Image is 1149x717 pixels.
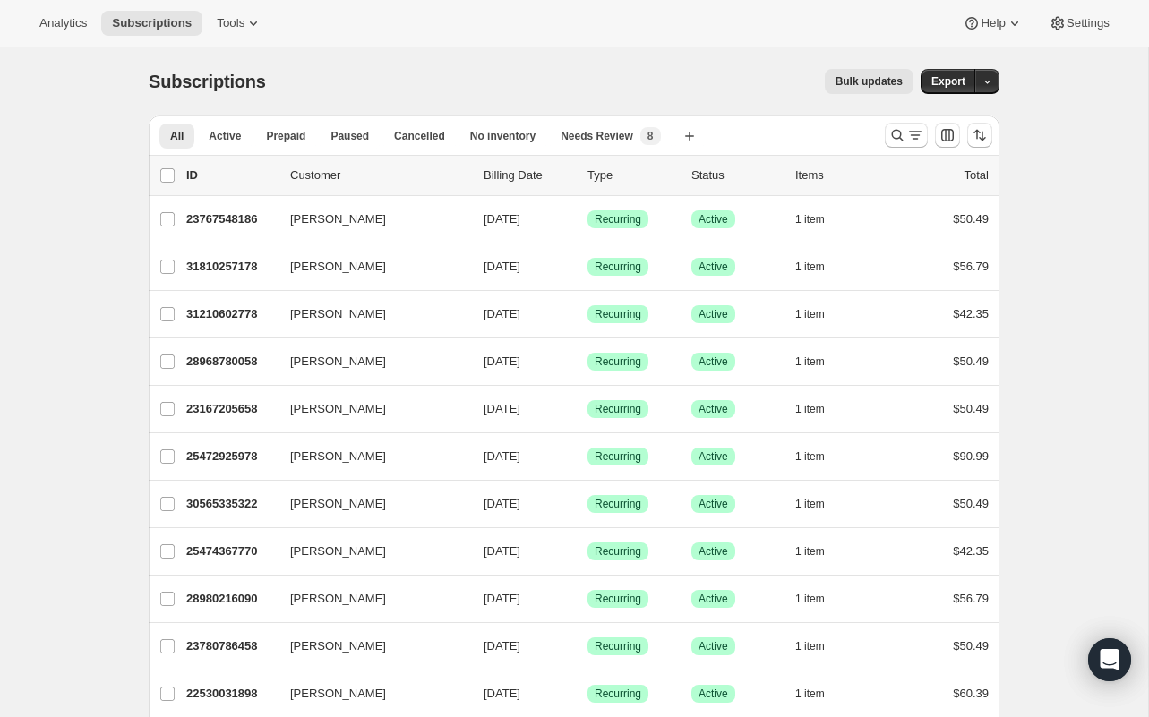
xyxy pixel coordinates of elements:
span: [DATE] [484,307,520,320]
p: 25472925978 [186,448,276,465]
button: [PERSON_NAME] [279,395,459,423]
p: 28968780058 [186,353,276,371]
span: Active [699,687,728,701]
div: 28980216090[PERSON_NAME][DATE]SuccessRecurringSuccessActive1 item$56.79 [186,586,989,611]
button: 1 item [795,634,845,659]
span: [DATE] [484,497,520,510]
button: [PERSON_NAME] [279,442,459,471]
span: Active [699,212,728,226]
p: Billing Date [484,166,573,184]
span: 1 item [795,497,825,511]
span: Tools [217,16,244,30]
span: Analytics [39,16,87,30]
div: 23167205658[PERSON_NAME][DATE]SuccessRecurringSuccessActive1 item$50.49 [186,397,989,422]
span: [DATE] [484,592,520,605]
div: 25472925978[PERSON_NAME][DATE]SuccessRecurringSuccessActive1 item$90.99 [186,444,989,469]
button: 1 item [795,349,845,374]
span: [DATE] [484,402,520,415]
span: [DATE] [484,354,520,368]
span: [DATE] [484,260,520,273]
p: 31810257178 [186,258,276,276]
span: $42.35 [953,544,989,558]
span: 1 item [795,592,825,606]
span: $50.49 [953,402,989,415]
span: [PERSON_NAME] [290,495,386,513]
span: No inventory [470,129,536,143]
span: [DATE] [484,212,520,226]
span: Active [699,402,728,416]
button: Subscriptions [101,11,202,36]
button: Sort the results [967,123,992,148]
span: $60.39 [953,687,989,700]
span: Recurring [595,307,641,321]
button: [PERSON_NAME] [279,585,459,613]
span: [PERSON_NAME] [290,400,386,418]
span: [DATE] [484,687,520,700]
span: Recurring [595,544,641,559]
span: Subscriptions [112,16,192,30]
span: 1 item [795,354,825,369]
span: Active [699,497,728,511]
span: [PERSON_NAME] [290,637,386,655]
span: Recurring [595,687,641,701]
p: 28980216090 [186,590,276,608]
span: $56.79 [953,592,989,605]
button: [PERSON_NAME] [279,300,459,329]
button: [PERSON_NAME] [279,205,459,234]
span: Prepaid [266,129,305,143]
p: 25474367770 [186,542,276,560]
span: $90.99 [953,449,989,463]
button: Help [952,11,1033,36]
span: Cancelled [394,129,445,143]
span: 1 item [795,260,825,274]
button: Customize table column order and visibility [935,123,960,148]
button: [PERSON_NAME] [279,252,459,281]
div: Items [795,166,885,184]
button: Create new view [675,124,704,149]
span: Recurring [595,449,641,464]
span: Active [699,592,728,606]
button: Analytics [29,11,98,36]
div: 23767548186[PERSON_NAME][DATE]SuccessRecurringSuccessActive1 item$50.49 [186,207,989,232]
span: Recurring [595,354,641,369]
span: Export [931,74,965,89]
span: Active [699,307,728,321]
div: 30565335322[PERSON_NAME][DATE]SuccessRecurringSuccessActive1 item$50.49 [186,491,989,516]
button: 1 item [795,302,845,327]
span: Bulk updates [836,74,903,89]
span: All [170,129,184,143]
span: [PERSON_NAME] [290,353,386,371]
div: 31210602778[PERSON_NAME][DATE]SuccessRecurringSuccessActive1 item$42.35 [186,302,989,327]
button: Search and filter results [885,123,928,148]
span: $42.35 [953,307,989,320]
div: 31810257178[PERSON_NAME][DATE]SuccessRecurringSuccessActive1 item$56.79 [186,254,989,279]
span: 1 item [795,402,825,416]
span: [PERSON_NAME] [290,210,386,228]
span: Recurring [595,212,641,226]
span: Recurring [595,592,641,606]
span: Active [699,354,728,369]
p: 23767548186 [186,210,276,228]
p: 23780786458 [186,637,276,655]
span: Active [209,129,241,143]
span: 8 [647,129,654,143]
span: Recurring [595,402,641,416]
p: 30565335322 [186,495,276,513]
span: [PERSON_NAME] [290,685,386,703]
p: ID [186,166,276,184]
span: [DATE] [484,544,520,558]
span: 1 item [795,212,825,226]
p: Total [965,166,989,184]
button: Export [921,69,976,94]
span: Paused [330,129,369,143]
p: Status [691,166,781,184]
button: 1 item [795,681,845,706]
span: Active [699,544,728,559]
span: 1 item [795,639,825,653]
p: 31210602778 [186,305,276,323]
span: [PERSON_NAME] [290,305,386,323]
button: 1 item [795,444,845,469]
div: 22530031898[PERSON_NAME][DATE]SuccessRecurringSuccessActive1 item$60.39 [186,681,989,706]
span: [PERSON_NAME] [290,590,386,608]
button: [PERSON_NAME] [279,632,459,661]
